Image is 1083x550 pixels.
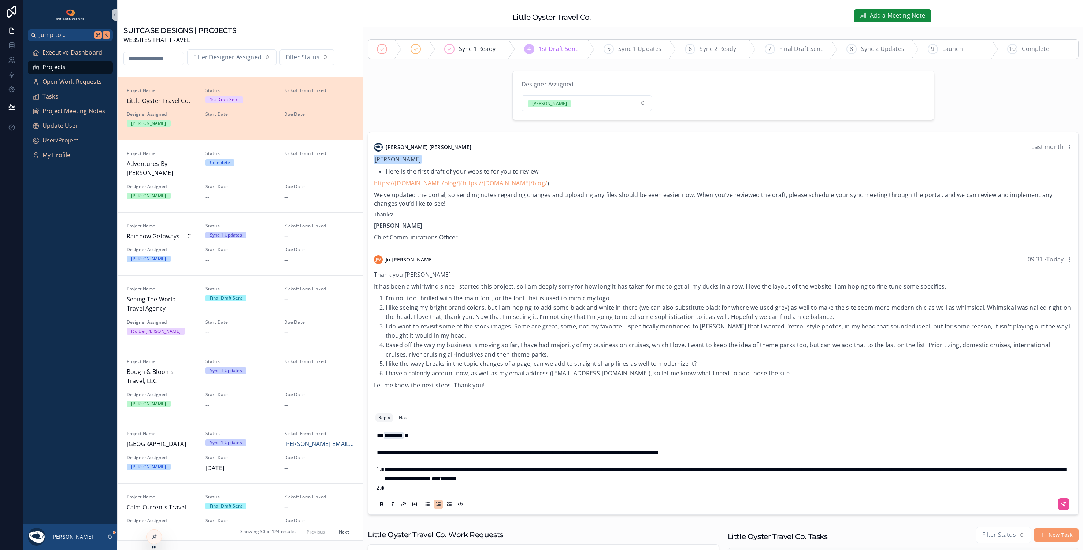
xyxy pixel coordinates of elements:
span: [GEOGRAPHIC_DATA] [127,439,197,449]
span: Update User [42,121,78,131]
span: My Profile [42,150,71,160]
span: [PERSON_NAME] [374,155,422,164]
button: New Task [1034,528,1079,542]
button: Select Button [976,527,1031,543]
p: Thank you [PERSON_NAME]- [374,270,1072,279]
span: Calm Currents Travel [127,503,197,512]
a: Projects [28,61,113,74]
span: Sync 1 Updates [618,44,661,54]
a: [PERSON_NAME][EMAIL_ADDRESS][DOMAIN_NAME] [284,439,354,449]
a: Tasks [28,90,113,103]
div: [PERSON_NAME] [131,256,166,262]
span: Last month [1031,143,1064,151]
span: [PERSON_NAME] [PERSON_NAME] [386,144,471,151]
span: Complete [1022,44,1049,54]
span: -- [284,120,288,130]
span: Project Name [127,223,197,229]
img: App logo [56,9,85,21]
p: [PERSON_NAME] [51,533,93,540]
button: Reply [375,413,393,422]
span: -- [284,464,288,473]
span: Kickoff Form Linked [284,88,354,93]
span: 5 [607,44,611,54]
div: Sync 1 Updates [210,232,242,238]
li: Based off the way my business is moving so far, I have had majority of my business on cruises, wh... [386,341,1072,359]
p: ) [374,179,1072,187]
span: Filter Status [286,53,319,62]
div: Sync 1 Updates [210,439,242,446]
span: Jump to... [39,30,92,40]
div: 1st Draft Sent [210,96,239,103]
span: 10 [1009,44,1016,54]
h1: Little Oyster Travel Co. Work Requests [368,529,503,540]
a: Update User [28,119,113,133]
span: Sync 2 Updates [861,44,904,54]
span: Open Work Requests [42,77,102,87]
span: Designer Assigned [127,247,197,253]
span: Start Date [205,392,275,398]
a: Project NameBough & Blooms Travel, LLCStatusSync 1 UpdatesKickoff Form Linked--Designer Assigned[... [118,348,363,420]
button: Select Button [187,49,277,66]
span: 7 [768,44,771,54]
span: Designer Assigned [522,80,574,88]
button: Add a Meeting Note [854,9,931,22]
span: Due Date [284,319,354,325]
span: -- [284,503,288,512]
span: -- [284,401,288,410]
span: -- [205,328,209,338]
span: Status [205,431,275,436]
span: Due Date [284,518,354,524]
div: scrollable content [23,41,117,171]
span: Due Date [284,392,354,398]
button: Next [334,526,354,538]
h1: Little Oyster Travel Co. [512,12,591,22]
span: Sync 2 Ready [700,44,736,54]
a: Project NameCalm Currents TravelStatusFinal Draft SentKickoff Form Linked--Designer AssignedRio D... [118,483,363,546]
span: Project Name [127,88,197,93]
div: Note [399,415,409,421]
span: Designer Assigned [127,319,197,325]
span: Due Date [284,247,354,253]
span: Status [205,286,275,292]
span: -- [284,295,288,304]
span: Project Name [127,431,197,436]
a: Project NameSeeing The World Travel AgencyStatusFinal Draft SentKickoff Form Linked--Designer Ass... [118,275,363,348]
span: JW [376,257,381,263]
span: Executive Dashboard [42,48,102,57]
span: Filter Status [982,530,1016,540]
span: 6 [689,44,692,54]
span: -- [205,256,209,265]
span: 1st Draft Sent [539,44,578,54]
div: [PERSON_NAME] [131,120,166,127]
span: Status [205,223,275,229]
span: WEBSITES THAT TRAVEL [123,36,236,45]
p: We’ve updated the portal, so sending notes regarding changes and uploading any files should be ev... [374,190,1072,208]
span: Kickoff Form Linked [284,494,354,500]
span: -- [284,328,288,338]
span: Project Meeting Notes [42,107,105,116]
span: -- [205,120,209,130]
span: Kickoff Form Linked [284,150,354,156]
span: Add a Meeting Note [870,11,926,21]
span: Project Name [127,286,197,292]
li: I'm not too thrilled with the main font, or the font that is used to mimic my logo. [386,294,1072,303]
a: Project NameAdventures By [PERSON_NAME]StatusCompleteKickoff Form Linked--Designer Assigned[PERSO... [118,140,363,212]
a: Project Name[GEOGRAPHIC_DATA]StatusSync 1 UpdatesKickoff Form Linked[PERSON_NAME][EMAIL_ADDRESS][... [118,420,363,483]
a: https://[DOMAIN_NAME]/blog/](https://[DOMAIN_NAME]/blog/ [374,179,547,187]
span: Little Oyster Travel Co. [127,96,197,106]
span: -- [284,256,288,265]
h1: SUITCASE DESIGNS | PROJECTS [123,25,236,36]
a: Project NameRainbow Getaways LLCStatusSync 1 UpdatesKickoff Form Linked--Designer Assigned[PERSON... [118,212,363,275]
li: I like the wavy breaks in the topic changes of a page, can we add to straight sharp lines as well... [386,359,1072,369]
p: Here is the first draft of your website for you to review: [386,167,1072,176]
span: Sync 1 Ready [459,44,496,54]
div: [PERSON_NAME] [532,100,567,107]
span: -- [205,401,209,410]
a: Project Meeting Notes [28,105,113,118]
span: Designer Assigned [127,111,197,117]
span: Rainbow Getaways LLC [127,232,197,241]
span: Status [205,150,275,156]
span: Projects [42,63,66,72]
span: Final Draft Sent [779,44,823,54]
